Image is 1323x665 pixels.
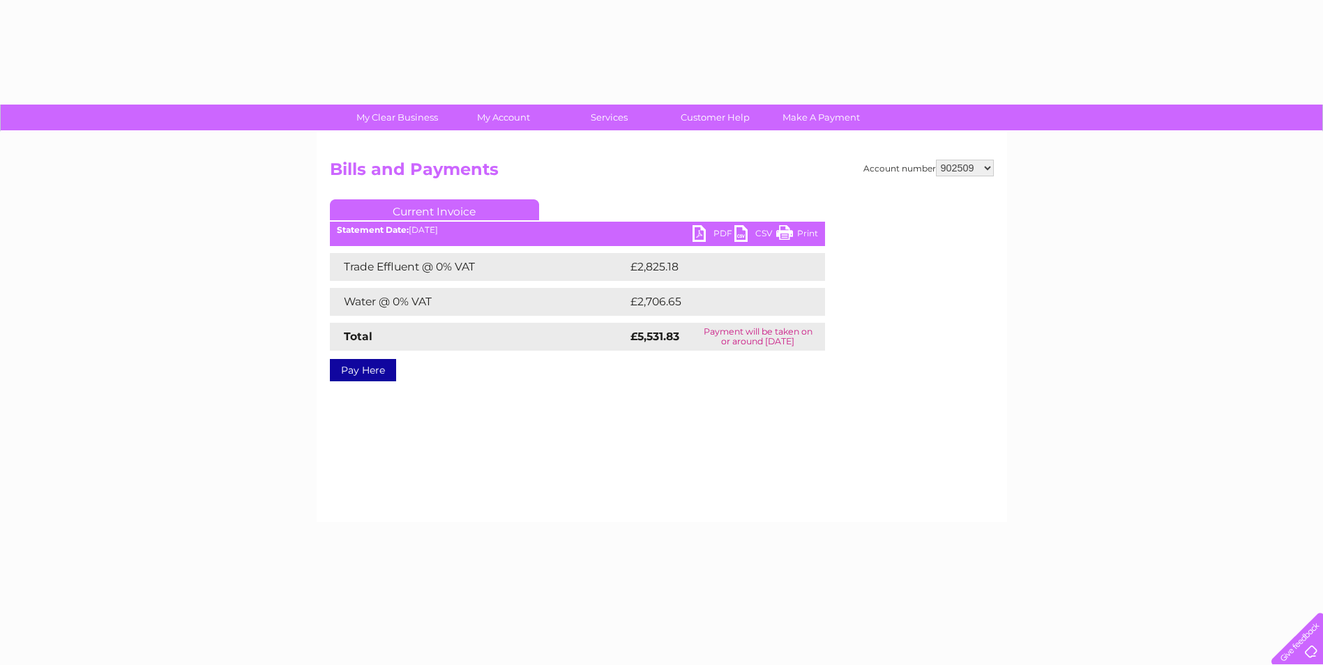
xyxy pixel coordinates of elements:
h2: Bills and Payments [330,160,994,186]
a: PDF [693,225,734,245]
a: Print [776,225,818,245]
a: CSV [734,225,776,245]
div: [DATE] [330,225,825,235]
b: Statement Date: [337,224,409,235]
a: Customer Help [658,105,773,130]
td: £2,825.18 [627,253,803,281]
td: Payment will be taken on or around [DATE] [691,323,825,351]
a: My Account [446,105,561,130]
td: £2,706.65 [627,288,803,316]
strong: Total [344,330,372,343]
strong: £5,531.83 [630,330,679,343]
td: Water @ 0% VAT [330,288,627,316]
td: Trade Effluent @ 0% VAT [330,253,627,281]
div: Account number [863,160,994,176]
a: Pay Here [330,359,396,381]
a: Services [552,105,667,130]
a: Current Invoice [330,199,539,220]
a: Make A Payment [764,105,879,130]
a: My Clear Business [340,105,455,130]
